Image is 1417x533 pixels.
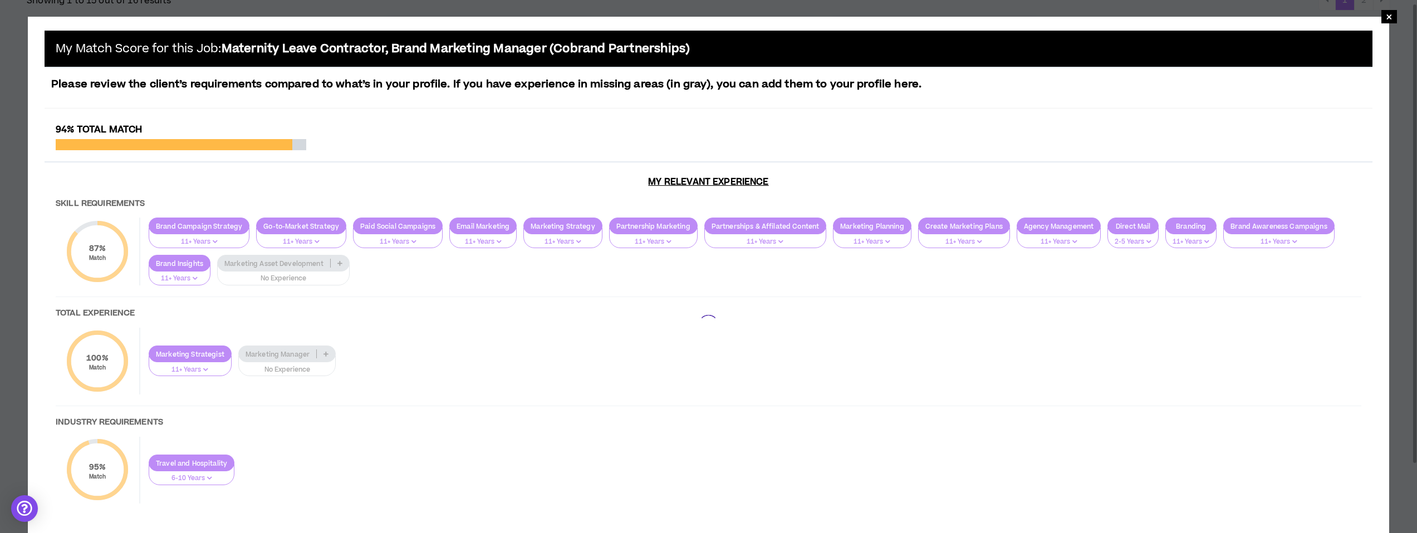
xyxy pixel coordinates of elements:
[11,495,38,522] div: Open Intercom Messenger
[222,41,690,57] b: Maternity Leave Contractor, Brand Marketing Manager (Cobrand Partnerships)
[1386,10,1393,23] span: ×
[56,42,690,56] h5: My Match Score for this Job:
[56,123,142,136] span: 94% Total Match
[45,77,1372,92] p: Please review the client’s requirements compared to what’s in your profile. If you have experienc...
